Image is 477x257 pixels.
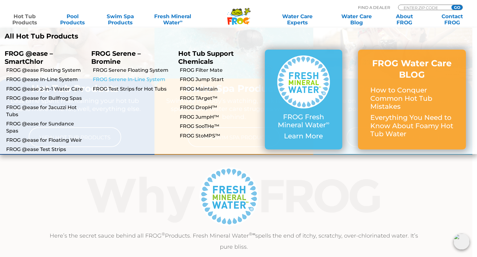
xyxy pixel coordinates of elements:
a: AboutFROG [386,13,423,26]
a: Fresh MineralWater∞ [150,13,196,26]
a: ContactFROG [434,13,471,26]
a: FROG @ease In-Line System [6,76,87,83]
sup: ∞ [180,19,183,23]
a: FROG @ease for Bullfrog Spas [6,95,87,102]
a: Water CareBlog [338,13,375,26]
a: FROG Serene In-Line System [93,76,173,83]
p: FROG Fresh Mineral Water [277,113,330,129]
a: Water CareExperts [267,13,327,26]
a: FROG Serene Floating System [93,67,173,74]
input: GO [451,5,463,10]
p: How to Conquer Common Hot Tub Mistakes [370,86,454,111]
sup: ∞ [326,120,330,126]
a: FROG SooTHe™ [180,123,260,130]
a: Hot Tub Support Chemicals [178,50,234,65]
a: FROG @ease Floating System [6,67,87,74]
p: Learn More [277,132,330,140]
p: FROG @ease – SmartChlor [5,50,82,65]
a: FROG Water Care BLOG How to Conquer Common Hot Tub Mistakes Everything You Need to Know About Foa... [370,58,454,141]
a: FROG Jump Start [180,76,260,83]
a: FROG JumpH™ [180,114,260,120]
a: FROG StoMPS™ [180,133,260,139]
p: Everything You Need to Know About Foamy Hot Tub Water [370,114,454,138]
a: FROG Fresh Mineral Water∞ Learn More [277,55,330,143]
a: FROG @ease for Sundance Spas [6,120,87,134]
a: FROG Filter Mate [180,67,260,74]
sup: ®∞ [249,231,255,236]
p: Here’s the secret sauce behind all FROG Products. Fresh Mineral Water spells the end of itchy, sc... [49,230,419,252]
a: FROG @ease for Floating Weir [6,137,87,144]
h3: FROG Water Care BLOG [370,58,454,80]
a: Swim SpaProducts [102,13,139,26]
a: All Hot Tub Products [5,32,234,40]
p: FROG Serene – Bromine [91,50,169,65]
sup: ® [162,231,165,236]
img: openIcon [454,234,470,250]
p: Find A Dealer [358,5,390,10]
a: FROG Maintain [180,86,260,92]
a: FROG TArget™ [180,95,260,102]
a: PoolProducts [54,13,91,26]
a: FROG Test Strips for Hot Tubs [93,86,173,92]
img: Why Frog [75,165,393,227]
a: Hot TubProducts [6,13,43,26]
a: FROG @ease Test Strips [6,146,87,153]
a: FROG @ease 2-in-1 Water Care [6,86,87,92]
a: FROG DropH™ [180,104,260,111]
a: FROG @ease for Jacuzzi Hot Tubs [6,104,87,118]
input: Zip Code Form [403,5,445,10]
